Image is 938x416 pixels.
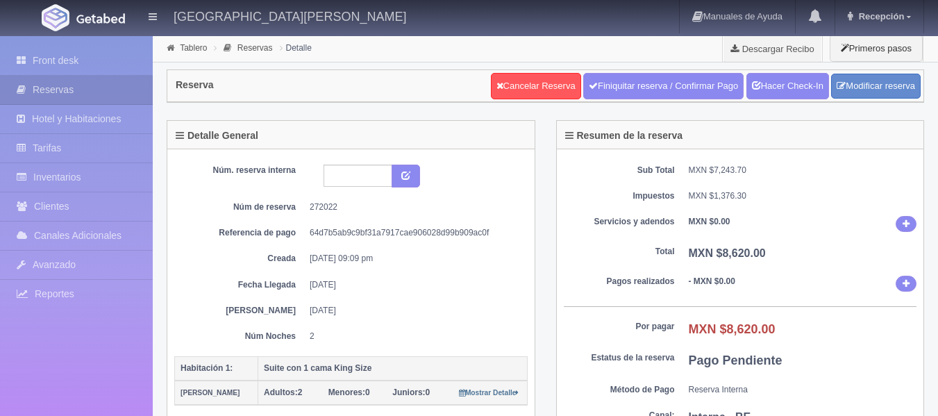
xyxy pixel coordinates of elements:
span: 0 [328,388,370,397]
a: Descargar Recibo [723,35,822,63]
img: Getabed [76,13,125,24]
small: [PERSON_NAME] [181,389,240,397]
dd: 64d7b5ab9c9bf31a7917cae906028d99b909ac0f [310,227,517,239]
dd: MXN $7,243.70 [689,165,917,176]
dt: Referencia de pago [185,227,296,239]
h4: Resumen de la reserva [565,131,683,141]
dt: Fecha Llegada [185,279,296,291]
a: Reservas [237,43,273,53]
dt: Sub Total [564,165,675,176]
a: Mostrar Detalle [459,388,519,397]
strong: Juniors: [392,388,425,397]
dd: 2 [310,331,517,342]
a: Modificar reserva [831,74,921,99]
a: Tablero [180,43,207,53]
strong: Adultos: [264,388,298,397]
a: Cancelar Reserva [491,73,581,99]
button: Primeros pasos [830,35,923,62]
a: Finiquitar reserva / Confirmar Pago [583,73,744,99]
b: MXN $8,620.00 [689,247,766,259]
dt: Estatus de la reserva [564,352,675,364]
dd: MXN $1,376.30 [689,190,917,202]
li: Detalle [276,41,315,54]
h4: Reserva [176,80,214,90]
dt: Pagos realizados [564,276,675,288]
dt: Núm Noches [185,331,296,342]
b: Pago Pendiente [689,353,782,367]
dt: Total [564,246,675,258]
h4: [GEOGRAPHIC_DATA][PERSON_NAME] [174,7,406,24]
dt: Núm. reserva interna [185,165,296,176]
strong: Menores: [328,388,365,397]
img: Getabed [42,4,69,31]
dt: Servicios y adendos [564,216,675,228]
b: Habitación 1: [181,363,233,373]
dd: [DATE] [310,305,517,317]
th: Suite con 1 cama King Size [258,356,528,381]
dt: Método de Pago [564,384,675,396]
b: MXN $0.00 [689,217,730,226]
dt: [PERSON_NAME] [185,305,296,317]
dt: Impuestos [564,190,675,202]
dd: [DATE] [310,279,517,291]
small: Mostrar Detalle [459,389,519,397]
span: Recepción [855,11,905,22]
dd: 272022 [310,201,517,213]
h4: Detalle General [176,131,258,141]
dt: Creada [185,253,296,265]
b: MXN $8,620.00 [689,322,776,336]
dd: [DATE] 09:09 pm [310,253,517,265]
span: 2 [264,388,302,397]
a: Hacer Check-In [746,73,829,99]
dt: Por pagar [564,321,675,333]
span: 0 [392,388,430,397]
b: - MXN $0.00 [689,276,735,286]
dt: Núm de reserva [185,201,296,213]
dd: Reserva Interna [689,384,917,396]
